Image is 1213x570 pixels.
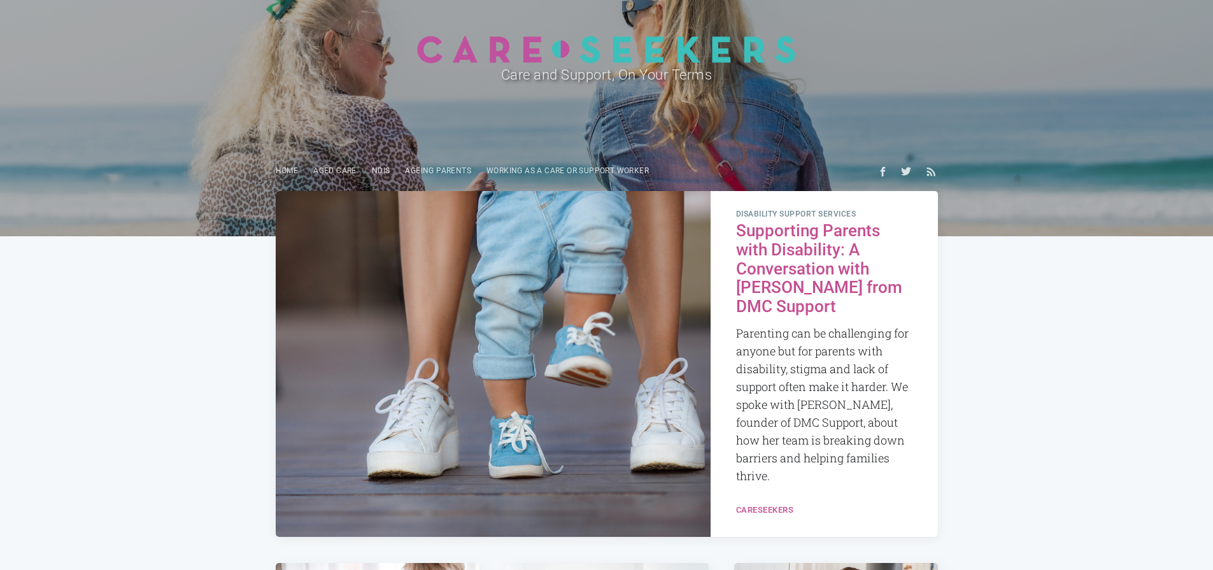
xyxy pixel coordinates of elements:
[416,35,797,64] img: Careseekers
[364,159,398,183] a: NDIS
[324,64,890,86] h2: Care and Support, On Your Terms
[397,159,479,183] a: Ageing parents
[736,325,912,485] p: Parenting can be challenging for anyone but for parents with disability, stigma and lack of suppo...
[736,505,794,515] a: Careseekers
[268,159,306,183] a: Home
[736,222,912,317] h2: Supporting Parents with Disability: A Conversation with [PERSON_NAME] from DMC Support
[479,159,656,183] a: Working as a care or support worker
[306,159,364,183] a: Aged Care
[736,210,912,219] span: disability support services
[711,191,938,502] a: disability support services Supporting Parents with Disability: A Conversation with [PERSON_NAME]...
